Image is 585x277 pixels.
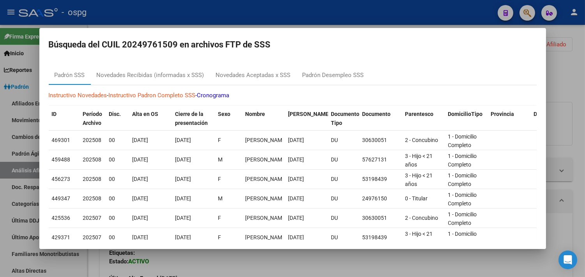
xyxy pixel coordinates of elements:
[215,106,242,131] datatable-header-cell: Sexo
[331,214,356,223] div: DU
[175,215,191,221] span: [DATE]
[534,111,570,117] span: Departamento
[405,195,428,202] span: 0 - Titular
[129,106,172,131] datatable-header-cell: Alta en OS
[405,215,438,221] span: 2 - Concubino
[55,71,85,80] div: Padrón SSS
[246,195,287,202] span: PAZ MARIO
[448,231,477,246] span: 1 - Domicilio Completo
[218,215,221,221] span: F
[246,156,287,163] span: PAZ JERONIMO
[175,137,191,143] span: [DATE]
[52,234,71,240] span: 429371
[491,111,514,117] span: Provincia
[175,195,191,202] span: [DATE]
[133,195,148,202] span: [DATE]
[83,137,102,143] span: 202508
[359,106,402,131] datatable-header-cell: Documento
[302,71,364,80] div: Padrón Desempleo SSS
[172,106,215,131] datatable-header-cell: Cierre de la presentación
[448,111,483,117] span: DomicilioTipo
[83,176,102,182] span: 202508
[83,111,103,126] span: Período Archivo
[106,106,129,131] datatable-header-cell: Disc.
[109,136,126,145] div: 00
[362,175,399,184] div: 53198439
[49,91,537,100] p: - -
[175,234,191,240] span: [DATE]
[218,111,231,117] span: Sexo
[83,195,102,202] span: 202508
[288,137,304,143] span: [DATE]
[288,234,304,240] span: [DATE]
[175,176,191,182] span: [DATE]
[216,71,291,80] div: Novedades Aceptadas x SSS
[402,106,445,131] datatable-header-cell: Parentesco
[288,195,304,202] span: [DATE]
[331,155,356,164] div: DU
[52,215,71,221] span: 425536
[218,156,223,163] span: M
[83,215,102,221] span: 202507
[83,234,102,240] span: 202507
[49,92,107,99] a: Instructivo Novedades
[331,136,356,145] div: DU
[133,137,148,143] span: [DATE]
[133,215,148,221] span: [DATE]
[331,111,360,126] span: Documento Tipo
[52,176,71,182] span: 456273
[52,111,57,117] span: ID
[246,215,287,221] span: GIMENEZ YOLANDA BEATRIZ
[448,133,477,149] span: 1 - Domicilio Completo
[448,153,477,168] span: 1 - Domicilio Completo
[405,153,433,168] span: 3 - Hijo < 21 años
[331,175,356,184] div: DU
[49,37,537,52] h2: Búsqueda del CUIL 20249761509 en archivos FTP de SSS
[328,106,359,131] datatable-header-cell: Documento Tipo
[331,233,356,242] div: DU
[97,71,204,80] div: Novedades Recibidas (informadas x SSS)
[246,176,287,182] span: PAZ GIMENEZ JAQUELINE
[218,137,221,143] span: F
[80,106,106,131] datatable-header-cell: Período Archivo
[246,137,287,143] span: GIMENEZ YOLANDA BEATRIZ
[133,156,148,163] span: [DATE]
[109,175,126,184] div: 00
[448,192,477,207] span: 1 - Domicilio Completo
[109,214,126,223] div: 00
[362,155,399,164] div: 57627131
[448,211,477,226] span: 1 - Domicilio Completo
[405,172,433,188] span: 3 - Hijo < 21 años
[445,106,488,131] datatable-header-cell: DomicilioTipo
[362,111,391,117] span: Documento
[331,194,356,203] div: DU
[488,106,531,131] datatable-header-cell: Provincia
[288,176,304,182] span: [DATE]
[133,111,159,117] span: Alta en OS
[133,176,148,182] span: [DATE]
[218,195,223,202] span: M
[362,214,399,223] div: 30630051
[175,156,191,163] span: [DATE]
[218,234,221,240] span: F
[405,231,433,246] span: 3 - Hijo < 21 años
[448,172,477,188] span: 1 - Domicilio Completo
[52,156,71,163] span: 459488
[109,155,126,164] div: 00
[246,234,287,240] span: PAZ GIMENEZ JAQUELINE
[109,111,121,117] span: Disc.
[246,111,265,117] span: Nombre
[288,156,304,163] span: [DATE]
[362,136,399,145] div: 30630051
[558,251,577,269] div: Open Intercom Messenger
[242,106,285,131] datatable-header-cell: Nombre
[405,137,438,143] span: 2 - Concubino
[52,195,71,202] span: 449347
[109,233,126,242] div: 00
[405,111,434,117] span: Parentesco
[362,194,399,203] div: 24976150
[218,176,221,182] span: F
[133,234,148,240] span: [DATE]
[52,137,71,143] span: 469301
[531,106,574,131] datatable-header-cell: Departamento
